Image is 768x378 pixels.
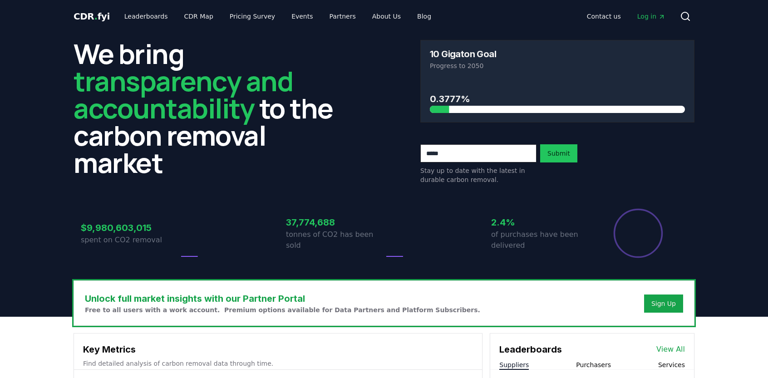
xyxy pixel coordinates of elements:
a: Events [284,8,320,25]
h3: 0.3777% [430,92,685,106]
h3: 10 Gigaton Goal [430,49,496,59]
p: spent on CO2 removal [81,235,179,245]
a: About Us [365,8,408,25]
a: Pricing Survey [222,8,282,25]
div: Percentage of sales delivered [613,208,664,259]
a: View All [656,344,685,355]
a: Leaderboards [117,8,175,25]
a: Sign Up [651,299,676,308]
button: Submit [540,144,577,162]
span: CDR fyi [74,11,110,22]
p: of purchases have been delivered [491,229,589,251]
a: Partners [322,8,363,25]
h2: We bring to the carbon removal market [74,40,348,176]
h3: Unlock full market insights with our Partner Portal [85,292,480,305]
p: tonnes of CO2 has been sold [286,229,384,251]
button: Services [658,360,685,369]
p: Free to all users with a work account. Premium options available for Data Partners and Platform S... [85,305,480,314]
p: Progress to 2050 [430,61,685,70]
nav: Main [580,8,673,25]
button: Suppliers [499,360,529,369]
h3: Leaderboards [499,343,562,356]
h3: 2.4% [491,216,589,229]
h3: Key Metrics [83,343,473,356]
a: Contact us [580,8,628,25]
nav: Main [117,8,438,25]
a: Blog [410,8,438,25]
span: . [94,11,98,22]
span: Log in [637,12,665,21]
a: CDR.fyi [74,10,110,23]
button: Purchasers [576,360,611,369]
p: Stay up to date with the latest in durable carbon removal. [420,166,537,184]
a: CDR Map [177,8,221,25]
span: transparency and accountability [74,62,293,127]
button: Sign Up [644,295,683,313]
a: Log in [630,8,673,25]
p: Find detailed analysis of carbon removal data through time. [83,359,473,368]
h3: $9,980,603,015 [81,221,179,235]
h3: 37,774,688 [286,216,384,229]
